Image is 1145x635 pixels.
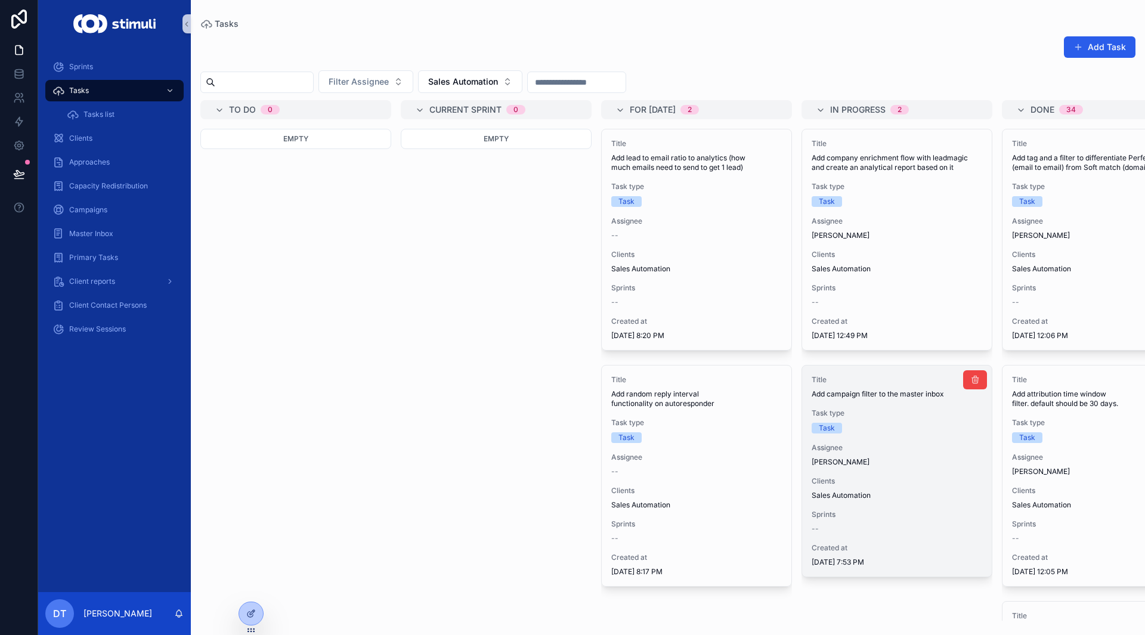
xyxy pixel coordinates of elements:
span: Sprints [69,62,93,72]
a: TitleAdd company enrichment flow with leadmagic and create an analytical report based on itTask t... [801,129,992,351]
span: Title [812,139,982,148]
span: Approaches [69,157,110,167]
a: Primary Tasks [45,247,184,268]
div: Task [1019,196,1035,207]
span: [PERSON_NAME] [1012,231,1070,240]
span: Tasks [69,86,89,95]
div: Task [618,432,635,443]
span: To do [229,104,256,116]
span: Clients [812,250,982,259]
span: Assignee [812,443,982,453]
div: 0 [513,105,518,114]
span: Tasks [215,18,239,30]
span: Master Inbox [69,229,113,238]
span: -- [611,467,618,476]
span: Add lead to email ratio to analytics (how much emails need to send to get 1 lead) [611,153,782,172]
span: [DATE] 7:53 PM [812,557,982,567]
span: Sales Automation [812,491,871,500]
a: Client reports [45,271,184,292]
span: Sales Automation [611,264,670,274]
span: For [DATE] [630,104,676,116]
span: Created at [611,553,782,562]
span: Tasks list [83,110,114,119]
span: Title [611,375,782,385]
span: [DATE] 8:20 PM [611,331,782,340]
span: Client reports [69,277,115,286]
span: Assignee [812,216,982,226]
button: Select Button [418,70,522,93]
span: Task type [611,182,782,191]
span: Created at [812,543,982,553]
span: -- [1012,534,1019,543]
a: Tasks list [60,104,184,125]
img: App logo [73,14,155,33]
span: [DATE] 8:17 PM [611,567,782,577]
span: Assignee [611,453,782,462]
a: Review Sessions [45,318,184,340]
span: Review Sessions [69,324,126,334]
a: Sprints [45,56,184,78]
button: Add Task [1064,36,1135,58]
a: Client Contact Persons [45,295,184,316]
span: Done [1030,104,1054,116]
span: Add campaign filter to the master inbox [812,389,982,399]
span: Task type [812,408,982,418]
span: Sprints [611,519,782,529]
span: Task type [611,418,782,428]
span: Primary Tasks [69,253,118,262]
span: Sales Automation [1012,500,1071,510]
button: Select Button [318,70,413,93]
span: Sprints [812,283,982,293]
span: Task type [812,182,982,191]
a: Master Inbox [45,223,184,244]
span: -- [611,231,618,240]
span: Sales Automation [812,264,871,274]
a: Clients [45,128,184,149]
span: Filter Assignee [329,76,389,88]
span: [DATE] 12:49 PM [812,331,982,340]
div: Task [819,423,835,433]
span: Clients [812,476,982,486]
span: Add random reply interval functionality on autoresponder [611,389,782,408]
a: TitleAdd lead to email ratio to analytics (how much emails need to send to get 1 lead)Task typeTa... [601,129,792,351]
span: Sprints [611,283,782,293]
span: [PERSON_NAME] [1012,467,1070,476]
div: 34 [1066,105,1076,114]
span: Campaigns [69,205,107,215]
span: Sprints [812,510,982,519]
span: Assignee [611,216,782,226]
div: Task [1019,432,1035,443]
a: Approaches [45,151,184,173]
span: Add company enrichment flow with leadmagic and create an analytical report based on it [812,153,982,172]
a: Campaigns [45,199,184,221]
span: Clients [611,486,782,495]
span: Clients [611,250,782,259]
span: Clients [69,134,92,143]
span: Current sprint [429,104,502,116]
span: Title [812,375,982,385]
a: TitleAdd campaign filter to the master inboxTask typeTaskAssignee[PERSON_NAME]ClientsSales Automa... [801,365,992,577]
div: Task [618,196,635,207]
a: Tasks [200,18,239,30]
div: Task [819,196,835,207]
div: scrollable content [38,48,191,355]
span: Empty [484,134,509,143]
a: TitleAdd random reply interval functionality on autoresponderTask typeTaskAssignee--ClientsSales ... [601,365,792,587]
span: In progress [830,104,886,116]
div: 2 [688,105,692,114]
span: Sales Automation [611,500,670,510]
span: DT [53,606,66,621]
span: -- [812,524,819,534]
span: Title [611,139,782,148]
span: -- [1012,298,1019,307]
span: -- [812,298,819,307]
span: -- [611,534,618,543]
span: Sales Automation [1012,264,1071,274]
a: Tasks [45,80,184,101]
span: Created at [611,317,782,326]
span: Capacity Redistribution [69,181,148,191]
span: Sales Automation [428,76,498,88]
span: Empty [283,134,308,143]
span: Created at [812,317,982,326]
